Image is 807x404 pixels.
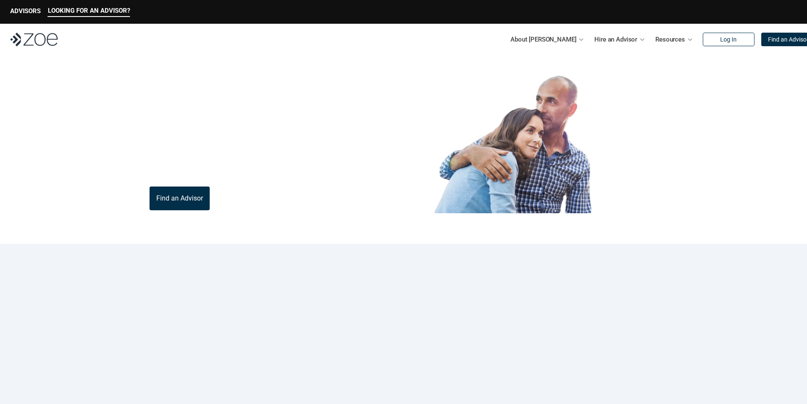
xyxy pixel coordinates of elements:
p: Resources [655,33,685,46]
a: Find an Advisor [150,187,210,210]
p: Find an Advisor [156,194,203,202]
p: Hire an Advisor [594,33,637,46]
p: You deserve an advisor you can trust. [PERSON_NAME], hire, and invest with vetted, fiduciary, fin... [150,156,368,176]
p: Find Your Financial Advisor [150,89,351,145]
p: ADVISORS [10,7,41,15]
em: The information in the visuals above is for illustrative purposes only and does not represent an ... [395,218,630,223]
p: Loremipsum: *DolOrsi Ametconsecte adi Eli Seddoeius tem inc utlaboreet. Dol 7170 MagNaal Enimadmi... [20,345,787,376]
p: About [PERSON_NAME] [510,33,576,46]
a: Log In [703,33,754,46]
p: LOOKING FOR AN ADVISOR? [48,7,130,14]
p: Log In [720,36,737,43]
